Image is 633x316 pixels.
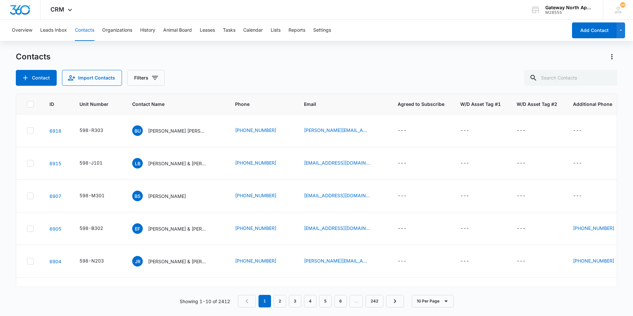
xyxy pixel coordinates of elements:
[573,257,626,265] div: Additional Phone - (970) 612-6079 - Select to Edit Field
[79,225,115,233] div: Unit Number - 598-B302 - Select to Edit Field
[304,159,382,167] div: Email - lonibaker659@gmail.com - Select to Edit Field
[79,127,115,135] div: Unit Number - 598-R303 - Select to Edit Field
[398,101,444,108] span: Agreed to Subscribe
[304,295,316,307] a: Page 4
[132,223,219,234] div: Contact Name - Emma French & Fernando Duarte - Select to Edit Field
[258,295,271,307] em: 1
[304,192,370,199] a: [EMAIL_ADDRESS][DOMAIN_NAME]
[460,257,481,265] div: W/D Asset Tag #1 - - Select to Edit Field
[79,159,103,166] div: 598-J101
[132,101,210,108] span: Contact Name
[517,101,557,108] span: W/D Asset Tag #2
[49,259,61,264] a: Navigate to contact details page for Joel Robles III & Maria Martinez
[49,128,61,134] a: Navigate to contact details page for Brandon Uriel Caballero Enriquez
[49,161,61,166] a: Navigate to contact details page for Loni Baker & John Baker
[517,159,537,167] div: W/D Asset Tag #2 - - Select to Edit Field
[235,159,288,167] div: Phone - (303) 842-9753 - Select to Edit Field
[235,101,279,108] span: Phone
[386,295,404,307] a: Next Page
[148,160,207,167] p: [PERSON_NAME] & [PERSON_NAME]
[79,225,103,232] div: 598-B302
[132,223,143,234] span: EF
[517,192,526,200] div: ---
[517,127,537,135] div: W/D Asset Tag #2 - - Select to Edit Field
[460,127,469,135] div: ---
[132,191,198,201] div: Contact Name - Brian Sanchez - Select to Edit Field
[235,257,288,265] div: Phone - (970) 775-3516 - Select to Edit Field
[235,192,276,199] a: [PHONE_NUMBER]
[238,295,404,307] nav: Pagination
[140,20,155,41] button: History
[16,52,50,62] h1: Contacts
[398,225,418,233] div: Agreed to Subscribe - - Select to Edit Field
[235,127,288,135] div: Phone - (915) 529-7406 - Select to Edit Field
[304,192,382,200] div: Email - briansanc07@hotmail.com - Select to Edit Field
[50,6,64,13] span: CRM
[319,295,332,307] a: Page 5
[49,101,54,108] span: ID
[16,70,57,86] button: Add Contact
[163,20,192,41] button: Animal Board
[148,225,207,232] p: [PERSON_NAME] & [PERSON_NAME]
[573,192,582,200] div: ---
[304,225,382,233] div: Email - emmafrench716@gmail.com - Select to Edit Field
[49,193,61,199] a: Navigate to contact details page for Brian Sanchez
[313,20,331,41] button: Settings
[132,191,143,201] span: BS
[12,20,32,41] button: Overview
[79,159,114,167] div: Unit Number - 598-J101 - Select to Edit Field
[573,192,594,200] div: Additional Phone - - Select to Edit Field
[180,298,230,305] p: Showing 1-10 of 2412
[620,2,625,8] span: 36
[460,127,481,135] div: W/D Asset Tag #1 - - Select to Edit Field
[304,225,370,232] a: [EMAIL_ADDRESS][DOMAIN_NAME]
[132,125,143,136] span: BU
[573,257,614,264] a: [PHONE_NUMBER]
[132,125,219,136] div: Contact Name - Brandon Uriel Caballero Enriquez - Select to Edit Field
[132,158,143,169] span: LB
[607,51,617,62] button: Actions
[573,159,582,167] div: ---
[49,226,61,232] a: Navigate to contact details page for Emma French & Fernando Duarte
[102,20,132,41] button: Organizations
[304,127,370,134] a: [PERSON_NAME][EMAIL_ADDRESS][DOMAIN_NAME]
[304,257,382,265] div: Email - maria.stephh3@gmail.com - Select to Edit Field
[398,127,407,135] div: ---
[460,192,469,200] div: ---
[127,70,165,86] button: Filters
[235,225,288,233] div: Phone - (970) 821-5725 - Select to Edit Field
[148,127,207,134] p: [PERSON_NAME] [PERSON_NAME]
[289,295,301,307] a: Page 3
[398,192,418,200] div: Agreed to Subscribe - - Select to Edit Field
[334,295,347,307] a: Page 6
[243,20,263,41] button: Calendar
[398,127,418,135] div: Agreed to Subscribe - - Select to Edit Field
[288,20,305,41] button: Reports
[517,225,537,233] div: W/D Asset Tag #2 - - Select to Edit Field
[398,257,418,265] div: Agreed to Subscribe - - Select to Edit Field
[75,20,94,41] button: Contacts
[572,22,617,38] button: Add Contact
[235,159,276,166] a: [PHONE_NUMBER]
[545,5,593,10] div: account name
[573,159,594,167] div: Additional Phone - - Select to Edit Field
[573,225,626,233] div: Additional Phone - (970) 214-8751 - Select to Edit Field
[132,158,219,169] div: Contact Name - Loni Baker & John Baker - Select to Edit Field
[460,159,481,167] div: W/D Asset Tag #1 - - Select to Edit Field
[235,225,276,232] a: [PHONE_NUMBER]
[132,256,219,267] div: Contact Name - Joel Robles III & Maria Martinez - Select to Edit Field
[620,2,625,8] div: notifications count
[412,295,454,307] button: 10 Per Page
[200,20,215,41] button: Leases
[148,193,186,200] p: [PERSON_NAME]
[573,225,614,232] a: [PHONE_NUMBER]
[79,101,116,108] span: Unit Number
[460,101,501,108] span: W/D Asset Tag #1
[79,192,116,200] div: Unit Number - 598-M301 - Select to Edit Field
[304,127,382,135] div: Email - uriel.26caballero@gmail.com - Select to Edit Field
[460,225,481,233] div: W/D Asset Tag #1 - - Select to Edit Field
[398,192,407,200] div: ---
[79,192,105,199] div: 598-M301
[235,127,276,134] a: [PHONE_NUMBER]
[517,257,526,265] div: ---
